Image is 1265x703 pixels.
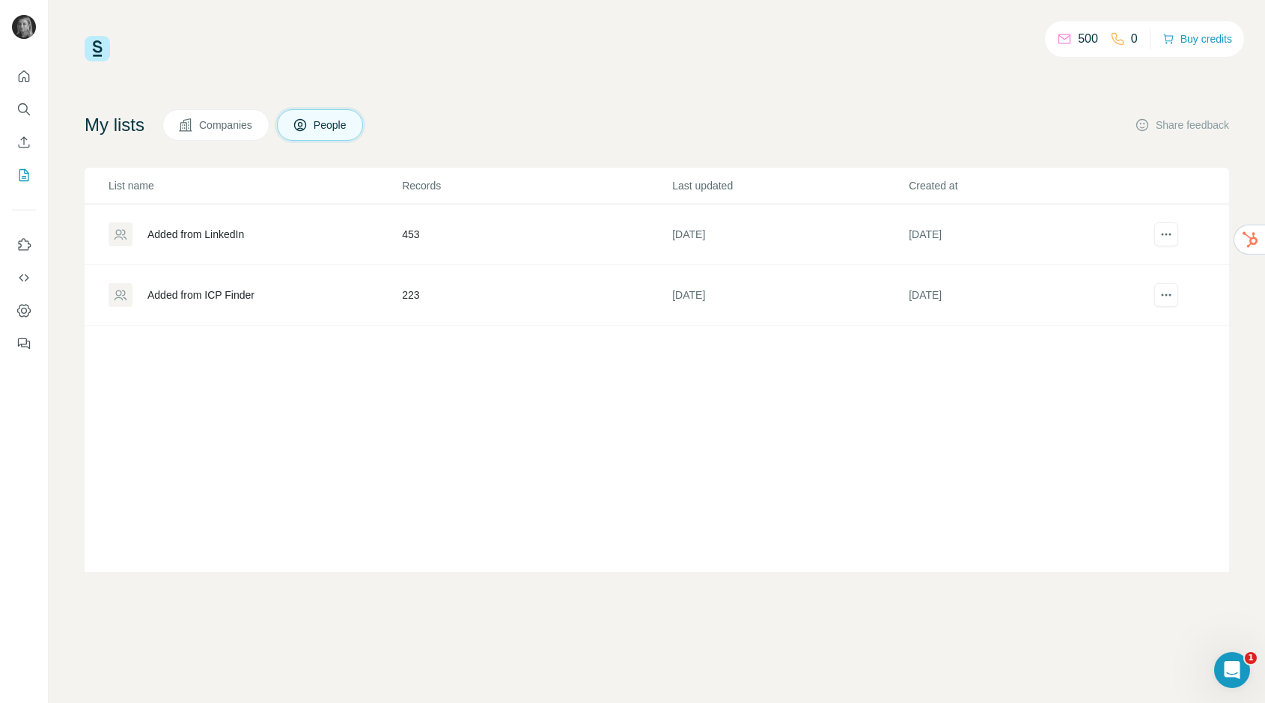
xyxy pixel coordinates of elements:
button: actions [1154,283,1178,307]
img: Surfe Logo [85,36,110,61]
button: Buy credits [1162,28,1232,49]
iframe: Intercom live chat [1214,652,1250,688]
span: Companies [199,118,254,133]
button: Use Surfe API [12,264,36,291]
p: 0 [1131,30,1138,48]
button: Enrich CSV [12,129,36,156]
p: List name [109,178,400,193]
p: 500 [1078,30,1098,48]
img: Avatar [12,15,36,39]
p: Last updated [672,178,907,193]
button: My lists [12,162,36,189]
p: Records [402,178,671,193]
span: 1 [1245,652,1257,664]
button: actions [1154,222,1178,246]
td: [DATE] [671,204,908,265]
button: Search [12,96,36,123]
button: Feedback [12,330,36,357]
td: [DATE] [908,204,1144,265]
button: Dashboard [12,297,36,324]
td: 453 [401,204,671,265]
button: Use Surfe on LinkedIn [12,231,36,258]
div: Added from ICP Finder [147,287,254,302]
div: Added from LinkedIn [147,227,244,242]
button: Share feedback [1135,118,1229,133]
button: Quick start [12,63,36,90]
span: People [314,118,348,133]
td: [DATE] [908,265,1144,326]
td: [DATE] [671,265,908,326]
p: Created at [909,178,1144,193]
td: 223 [401,265,671,326]
h4: My lists [85,113,144,137]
